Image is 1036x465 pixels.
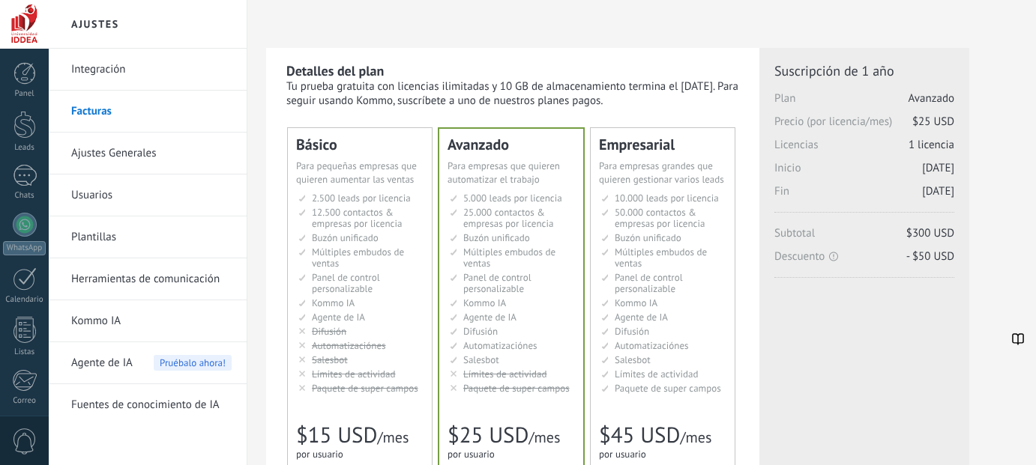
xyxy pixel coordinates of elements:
span: Límites de actividad [312,368,396,380]
b: Detalles del plan [286,62,384,79]
span: Plan [774,91,954,115]
div: Leads [3,143,46,153]
span: 1 licencia [909,138,954,152]
span: Múltiples embudos de ventas [615,246,707,270]
span: Agente de IA [312,311,365,323]
div: Listas [3,347,46,357]
a: Herramientas de comunicación [71,258,232,300]
span: Paquete de super campos [615,382,721,395]
li: Fuentes de conocimiento de IA [49,384,247,425]
div: Básico [296,137,424,152]
span: por usuario [448,448,495,461]
span: 2.500 leads por licencia [312,192,411,204]
a: Fuentes de conocimiento de IA [71,384,232,426]
span: Avanzado [909,91,954,106]
a: Usuarios [71,174,232,216]
span: $25 USD [912,115,954,129]
span: Difusión [312,325,346,338]
li: Agente de IA [49,342,247,384]
span: Fin [774,184,954,207]
span: Subtotal [774,226,954,249]
a: Kommo IA [71,300,232,342]
span: /mes [680,428,711,447]
li: Integración [49,49,247,91]
span: [DATE] [922,184,954,198]
div: Chats [3,191,46,201]
span: Automatizaciónes [615,339,689,352]
span: $45 USD [599,421,680,449]
span: Panel de control personalizable [615,271,683,295]
div: Tu prueba gratuita con licencias ilimitadas y 10 GB de almacenamiento termina el [DATE]. Para seg... [286,79,741,108]
li: Herramientas de comunicación [49,258,247,300]
span: Panel de control personalizable [463,271,531,295]
li: Facturas [49,91,247,133]
span: Múltiples embudos de ventas [312,246,404,270]
span: Buzón unificado [463,231,530,244]
span: Automatizaciónes [463,339,537,352]
span: Panel de control personalizable [312,271,380,295]
span: Kommo IA [463,297,506,309]
span: Agente de IA [71,342,133,384]
span: 25.000 contactos & empresas por licencia [463,206,553,230]
li: Plantillas [49,216,247,258]
span: $25 USD [448,421,528,449]
span: Múltiples embudos de ventas [463,246,555,270]
span: por usuario [599,448,646,461]
a: Facturas [71,91,232,133]
span: Límites de actividad [463,368,547,380]
span: 10.000 leads por licencia [615,192,719,204]
span: /mes [377,428,409,447]
span: Agente de IA [463,311,517,323]
span: Buzón unificado [615,231,681,244]
div: Empresarial [599,137,726,152]
span: Salesbot [615,353,651,366]
span: Paquete de super campos [463,382,570,395]
div: WhatsApp [3,241,46,255]
span: Para empresas grandes que quieren gestionar varios leads [599,159,724,186]
span: Automatizaciónes [312,339,386,352]
li: Usuarios [49,174,247,216]
span: 50.000 contactos & empresas por licencia [615,206,705,230]
span: [DATE] [922,161,954,175]
span: Paquete de super campos [312,382,418,395]
span: Descuento [774,249,954,264]
span: Pruébalo ahora! [154,355,232,371]
li: Kommo IA [49,300,247,342]
span: Difusión [615,325,649,338]
span: Límites de actividad [615,368,699,380]
span: Difusión [463,325,498,338]
span: $300 USD [906,226,954,240]
span: - $50 USD [906,249,954,264]
a: Ajustes Generales [71,133,232,174]
span: Para pequeñas empresas que quieren aumentar las ventas [296,159,417,186]
span: Agente de IA [615,311,668,323]
span: Kommo IA [615,297,657,309]
span: Buzón unificado [312,231,379,244]
span: Salesbot [312,353,348,366]
span: 12.500 contactos & empresas por licencia [312,206,402,230]
a: Agente de IA Pruébalo ahora! [71,342,232,384]
span: Licencias [774,138,954,161]
span: Inicio [774,161,954,184]
span: Salesbot [463,353,499,366]
span: por usuario [296,448,343,461]
a: Integración [71,49,232,91]
span: Para empresas que quieren automatizar el trabajo [448,159,560,186]
div: Calendario [3,295,46,305]
span: $15 USD [296,421,377,449]
span: 5.000 leads por licencia [463,192,562,204]
span: /mes [528,428,560,447]
span: Kommo IA [312,297,355,309]
div: Panel [3,89,46,99]
div: Avanzado [448,137,575,152]
a: Plantillas [71,216,232,258]
span: Suscripción de 1 año [774,62,954,79]
span: Precio (por licencia/mes) [774,115,954,138]
div: Correo [3,396,46,406]
li: Ajustes Generales [49,133,247,174]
